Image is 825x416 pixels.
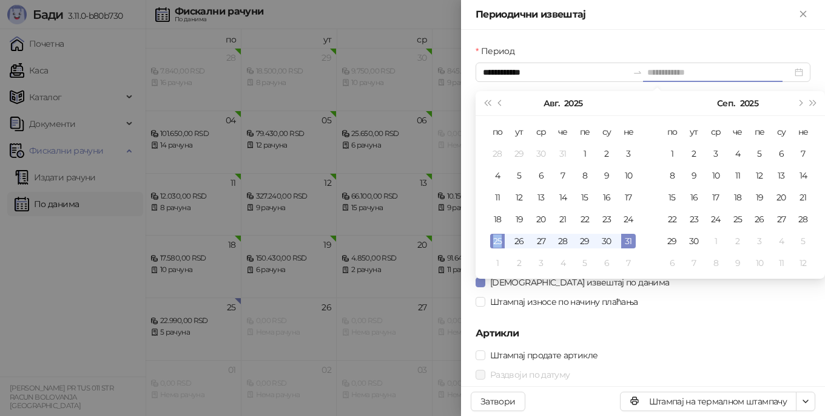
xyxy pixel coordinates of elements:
td: 2025-10-09 [727,252,749,274]
button: Следећа година (Control + right) [807,91,820,115]
td: 2025-08-05 [508,165,530,186]
td: 2025-09-10 [705,165,727,186]
td: 2025-08-21 [552,208,574,230]
div: 3 [752,234,767,248]
div: 21 [796,190,810,205]
div: 11 [774,256,789,270]
td: 2025-08-12 [508,186,530,208]
td: 2025-09-02 [683,143,705,165]
div: Периодични извештај [476,7,796,22]
div: 30 [534,146,548,161]
div: 6 [534,168,548,183]
button: Close [796,7,810,22]
button: Изабери годину [564,91,582,115]
div: 31 [556,146,570,161]
div: 4 [490,168,505,183]
div: 26 [752,212,767,227]
div: 10 [752,256,767,270]
div: 7 [796,146,810,161]
div: 12 [512,190,527,205]
td: 2025-09-08 [661,165,683,186]
td: 2025-07-29 [508,143,530,165]
td: 2025-09-23 [683,208,705,230]
td: 2025-07-30 [530,143,552,165]
td: 2025-08-20 [530,208,552,230]
div: 11 [730,168,745,183]
button: Изабери годину [740,91,758,115]
div: 2 [512,256,527,270]
td: 2025-08-28 [552,230,574,252]
div: 28 [796,212,810,227]
td: 2025-08-24 [618,208,639,230]
td: 2025-09-05 [749,143,770,165]
div: 24 [709,212,723,227]
td: 2025-08-11 [487,186,508,208]
td: 2025-08-04 [487,165,508,186]
input: Период [483,66,628,79]
div: 30 [687,234,701,248]
td: 2025-09-11 [727,165,749,186]
div: 22 [665,212,679,227]
td: 2025-09-30 [683,230,705,252]
td: 2025-08-26 [508,230,530,252]
label: Период [476,44,522,58]
div: 22 [577,212,592,227]
td: 2025-08-19 [508,208,530,230]
td: 2025-09-19 [749,186,770,208]
td: 2025-10-01 [705,230,727,252]
div: 2 [730,234,745,248]
div: 23 [599,212,614,227]
th: су [596,121,618,143]
td: 2025-08-23 [596,208,618,230]
td: 2025-08-03 [618,143,639,165]
div: 12 [796,256,810,270]
td: 2025-08-29 [574,230,596,252]
div: 14 [796,168,810,183]
span: [DEMOGRAPHIC_DATA] извештај по данима [485,276,674,289]
button: Изабери месец [544,91,559,115]
span: Штампај износе по начину плаћања [485,295,643,309]
td: 2025-09-09 [683,165,705,186]
td: 2025-10-05 [792,230,814,252]
div: 5 [796,234,810,248]
div: 8 [709,256,723,270]
td: 2025-08-22 [574,208,596,230]
div: 27 [534,234,548,248]
td: 2025-09-21 [792,186,814,208]
div: 6 [774,146,789,161]
td: 2025-08-14 [552,186,574,208]
div: 2 [687,146,701,161]
h5: Артикли [476,326,810,341]
td: 2025-08-18 [487,208,508,230]
div: 24 [621,212,636,227]
td: 2025-10-07 [683,252,705,274]
div: 20 [534,212,548,227]
div: 12 [752,168,767,183]
th: пе [574,121,596,143]
div: 9 [599,168,614,183]
span: swap-right [633,67,642,77]
div: 1 [577,146,592,161]
div: 5 [512,168,527,183]
div: 7 [687,256,701,270]
div: 15 [577,190,592,205]
div: 21 [556,212,570,227]
div: 18 [490,212,505,227]
div: 8 [577,168,592,183]
div: 25 [730,212,745,227]
div: 20 [774,190,789,205]
button: Претходни месец (PageUp) [494,91,507,115]
div: 17 [621,190,636,205]
td: 2025-10-08 [705,252,727,274]
td: 2025-08-17 [618,186,639,208]
div: 3 [709,146,723,161]
td: 2025-08-01 [574,143,596,165]
div: 28 [556,234,570,248]
div: 31 [621,234,636,248]
th: су [770,121,792,143]
th: ср [530,121,552,143]
td: 2025-10-06 [661,252,683,274]
td: 2025-09-07 [792,143,814,165]
div: 11 [490,190,505,205]
td: 2025-07-28 [487,143,508,165]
